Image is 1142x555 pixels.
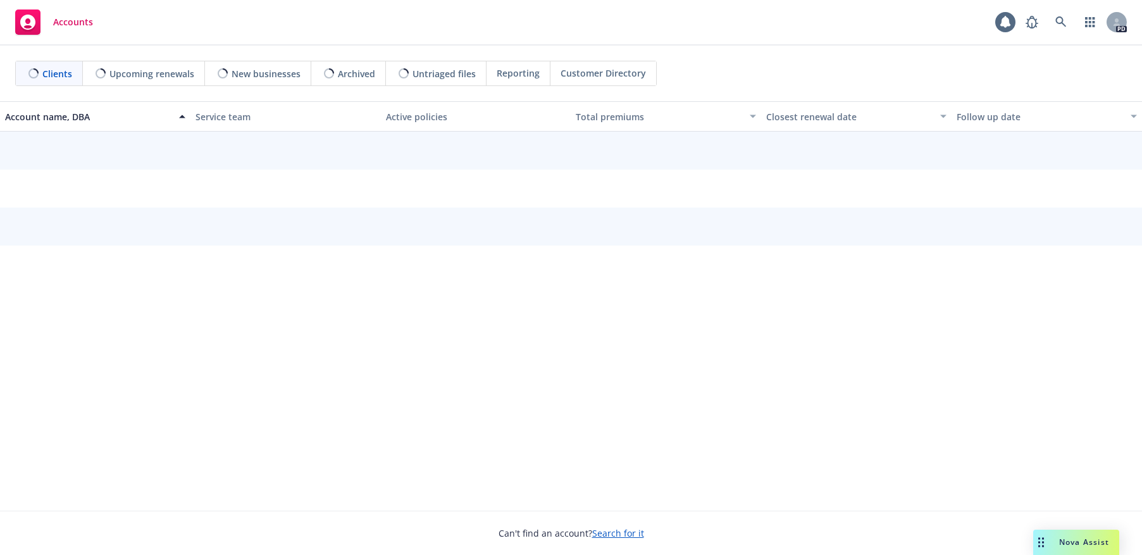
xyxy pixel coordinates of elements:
div: Account name, DBA [5,110,171,123]
span: Untriaged files [413,67,476,80]
a: Search for it [592,527,644,539]
button: Service team [190,101,381,132]
a: Report a Bug [1019,9,1045,35]
span: Upcoming renewals [109,67,194,80]
span: Archived [338,67,375,80]
div: Service team [196,110,376,123]
button: Nova Assist [1033,530,1119,555]
button: Active policies [381,101,571,132]
div: Active policies [386,110,566,123]
span: Customer Directory [561,66,646,80]
a: Accounts [10,4,98,40]
div: Follow up date [957,110,1123,123]
div: Closest renewal date [766,110,933,123]
a: Switch app [1077,9,1103,35]
span: Can't find an account? [499,527,644,540]
div: Total premiums [576,110,742,123]
span: New businesses [232,67,301,80]
button: Follow up date [952,101,1142,132]
span: Accounts [53,17,93,27]
a: Search [1048,9,1074,35]
button: Total premiums [571,101,761,132]
button: Closest renewal date [761,101,952,132]
span: Nova Assist [1059,537,1109,547]
span: Clients [42,67,72,80]
span: Reporting [497,66,540,80]
div: Drag to move [1033,530,1049,555]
